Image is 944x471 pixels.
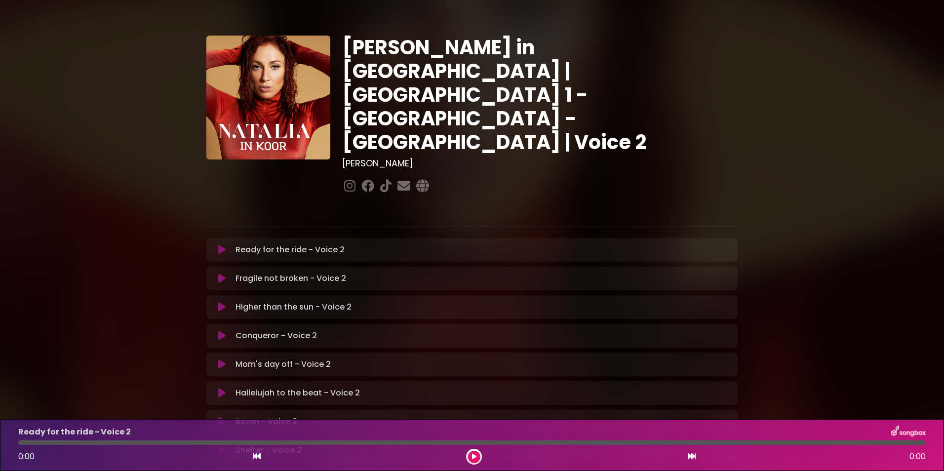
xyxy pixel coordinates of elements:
p: Mom's day off - Voice 2 [236,358,331,370]
span: 0:00 [909,451,926,463]
p: Conqueror - Voice 2 [236,330,317,342]
h1: [PERSON_NAME] in [GEOGRAPHIC_DATA] | [GEOGRAPHIC_DATA] 1 - [GEOGRAPHIC_DATA] - [GEOGRAPHIC_DATA] ... [342,36,738,154]
span: 0:00 [18,451,35,462]
img: YTVS25JmS9CLUqXqkEhs [206,36,330,159]
p: Boom - Voice 2 [236,416,297,428]
img: songbox-logo-white.png [891,426,926,438]
p: Ready for the ride - Voice 2 [236,244,345,256]
p: Fragile not broken - Voice 2 [236,273,346,284]
h3: [PERSON_NAME] [342,158,738,169]
p: Ready for the ride - Voice 2 [18,426,131,438]
p: Hallelujah to the beat - Voice 2 [236,387,360,399]
p: Higher than the sun - Voice 2 [236,301,352,313]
